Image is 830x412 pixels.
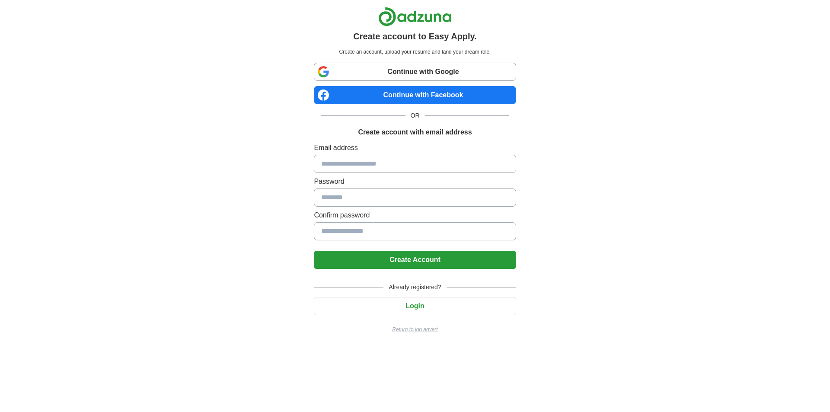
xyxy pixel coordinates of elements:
[314,251,516,269] button: Create Account
[383,283,446,292] span: Already registered?
[378,7,452,26] img: Adzuna logo
[314,86,516,104] a: Continue with Facebook
[405,111,425,120] span: OR
[314,210,516,220] label: Confirm password
[314,297,516,315] button: Login
[314,63,516,81] a: Continue with Google
[314,176,516,187] label: Password
[314,302,516,310] a: Login
[316,48,514,56] p: Create an account, upload your resume and land your dream role.
[353,30,477,43] h1: Create account to Easy Apply.
[314,143,516,153] label: Email address
[358,127,472,137] h1: Create account with email address
[314,326,516,333] a: Return to job advert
